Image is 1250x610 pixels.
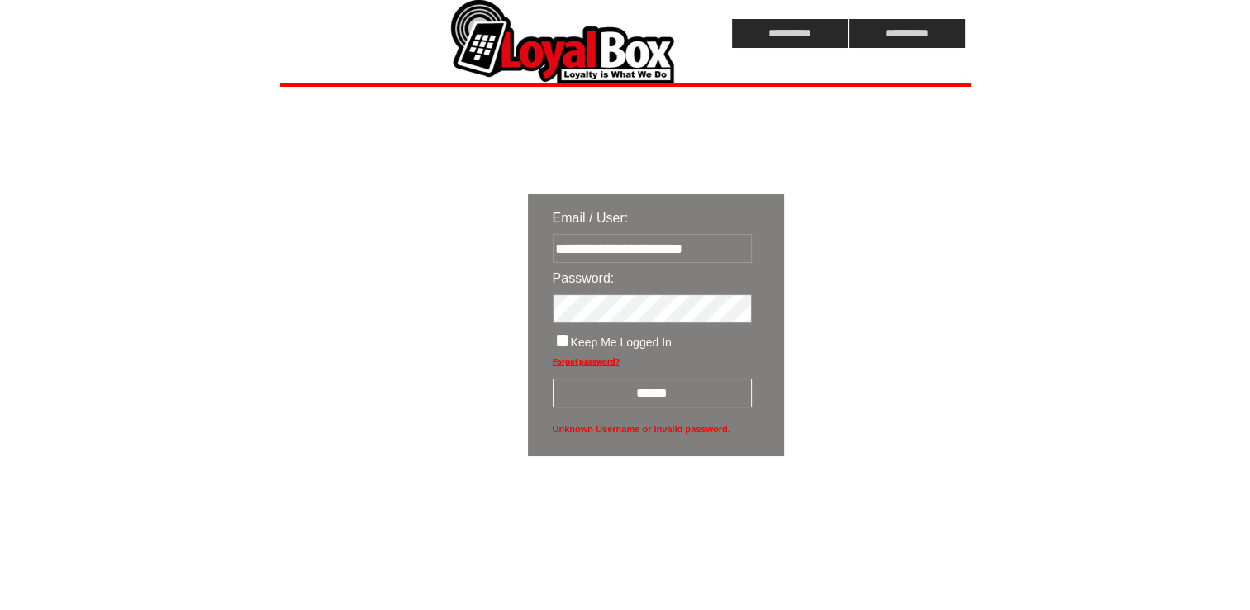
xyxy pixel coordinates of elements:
span: Password: [553,271,615,285]
a: Forgot password? [553,357,620,366]
span: Email / User: [553,211,629,225]
span: Unknown Username or invalid password. [553,420,752,438]
img: transparent.png [832,498,915,518]
span: Keep Me Logged In [571,336,672,349]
